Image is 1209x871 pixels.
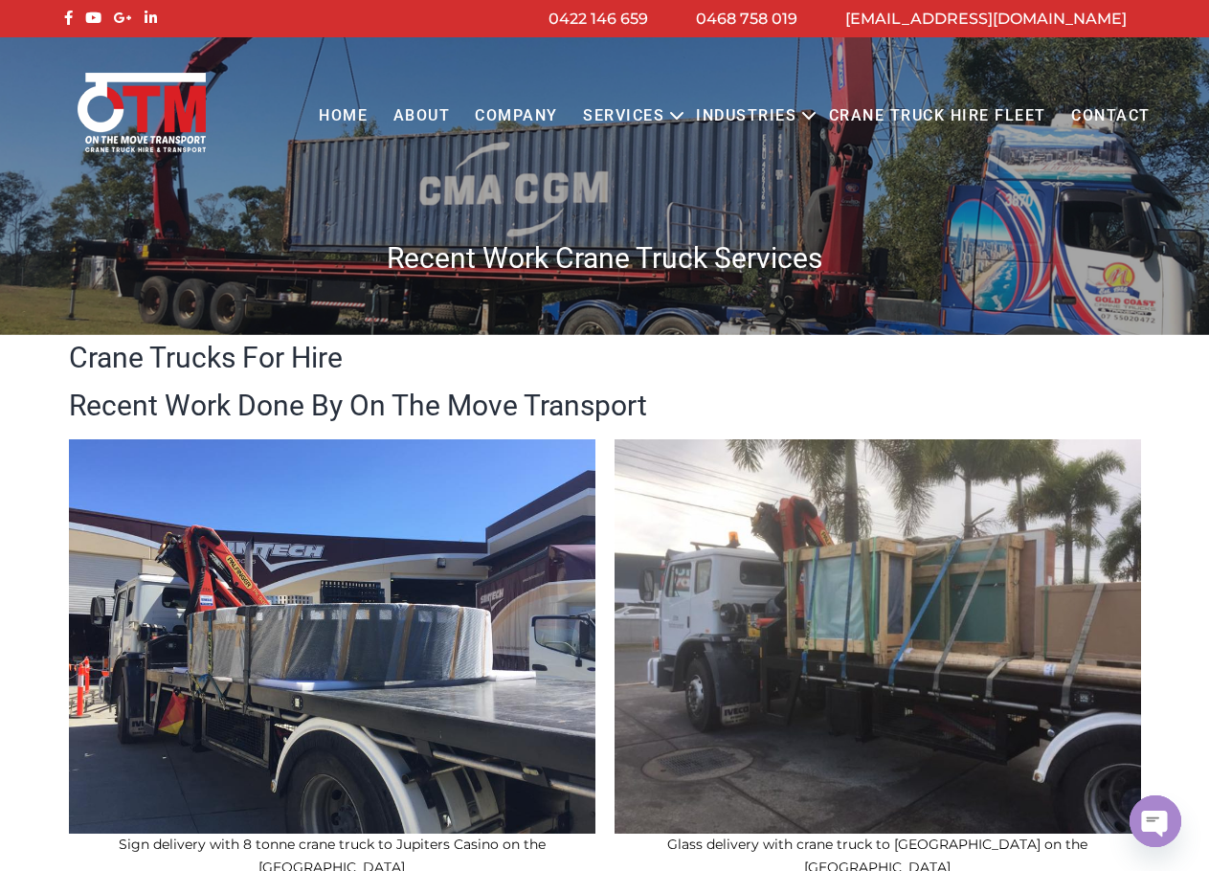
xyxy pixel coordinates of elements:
a: Home [306,90,380,143]
a: Crane Truck Hire Fleet [816,90,1058,143]
h2: Crane Trucks For Hire [69,344,1141,372]
h2: Recent Work Done By On The Move Transport [69,391,1141,420]
a: [EMAIL_ADDRESS][DOMAIN_NAME] [845,10,1127,28]
a: Contact [1059,90,1163,143]
img: Recent Work Crane Truck Services [615,439,1141,835]
img: Recent Work Crane Truck Services [69,439,595,835]
img: Otmtransport [74,71,210,154]
h1: Recent Work Crane Truck Services [59,239,1151,277]
a: Services [571,90,677,143]
a: About [380,90,462,143]
a: 0468 758 019 [696,10,797,28]
a: Industries [683,90,809,143]
a: COMPANY [462,90,571,143]
a: 0422 146 659 [549,10,648,28]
